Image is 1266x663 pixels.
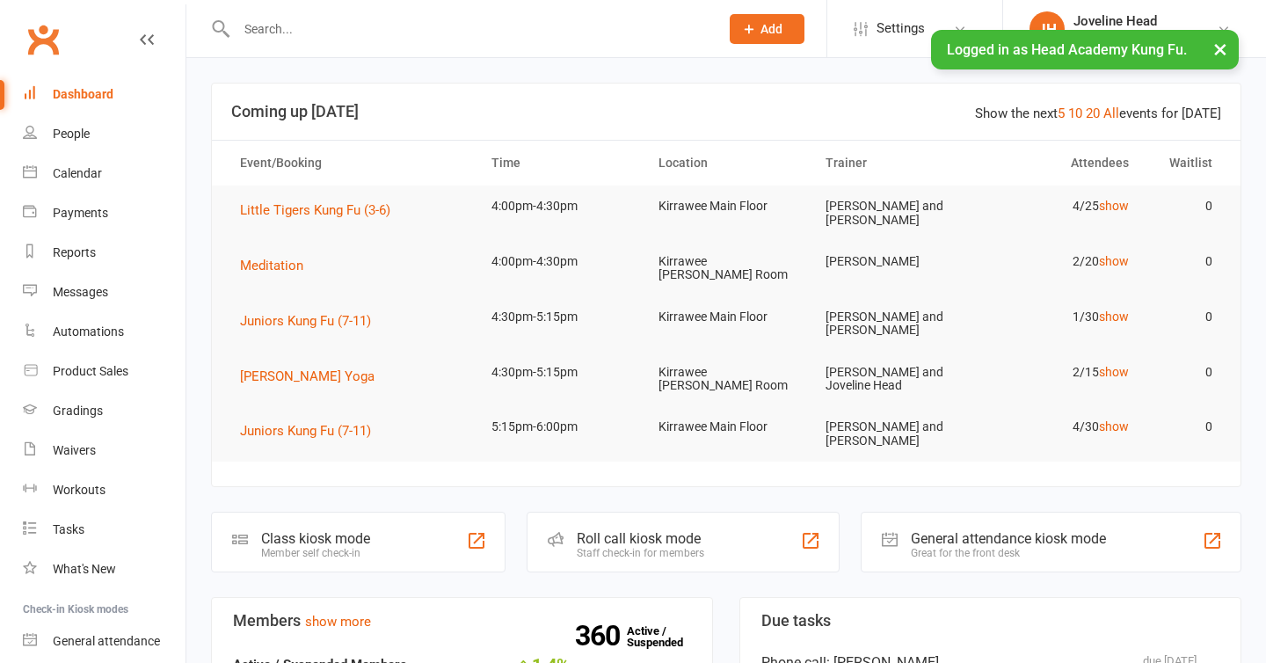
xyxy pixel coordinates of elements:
[240,366,387,387] button: [PERSON_NAME] Yoga
[23,75,186,114] a: Dashboard
[53,206,108,220] div: Payments
[23,550,186,589] a: What's New
[53,634,160,648] div: General attendance
[240,423,371,439] span: Juniors Kung Fu (7-11)
[476,186,643,227] td: 4:00pm-4:30pm
[231,103,1221,120] h3: Coming up [DATE]
[53,562,116,576] div: What's New
[1099,419,1129,433] a: show
[1103,106,1119,121] a: All
[1145,406,1228,448] td: 0
[577,547,704,559] div: Staff check-in for members
[1073,13,1204,29] div: Joveline Head
[1058,106,1065,121] a: 5
[240,368,375,384] span: [PERSON_NAME] Yoga
[911,547,1106,559] div: Great for the front desk
[23,510,186,550] a: Tasks
[233,612,691,630] h3: Members
[240,310,383,331] button: Juniors Kung Fu (7-11)
[977,141,1144,186] th: Attendees
[911,530,1106,547] div: General attendance kiosk mode
[977,241,1144,282] td: 2/20
[23,193,186,233] a: Payments
[1145,352,1228,393] td: 0
[53,483,105,497] div: Workouts
[240,200,403,221] button: Little Tigers Kung Fu (3-6)
[977,296,1144,338] td: 1/30
[643,296,810,338] td: Kirrawee Main Floor
[23,622,186,661] a: General attendance kiosk mode
[53,324,124,339] div: Automations
[977,352,1144,393] td: 2/15
[1099,310,1129,324] a: show
[627,612,704,661] a: 360Active / Suspended
[643,186,810,227] td: Kirrawee Main Floor
[53,285,108,299] div: Messages
[305,614,371,630] a: show more
[643,352,810,407] td: Kirrawee [PERSON_NAME] Room
[476,141,643,186] th: Time
[476,352,643,393] td: 4:30pm-5:15pm
[643,406,810,448] td: Kirrawee Main Floor
[23,352,186,391] a: Product Sales
[53,364,128,378] div: Product Sales
[575,623,627,649] strong: 360
[23,470,186,510] a: Workouts
[810,241,977,282] td: [PERSON_NAME]
[240,420,383,441] button: Juniors Kung Fu (7-11)
[643,141,810,186] th: Location
[1204,30,1236,68] button: ×
[240,255,316,276] button: Meditation
[23,154,186,193] a: Calendar
[760,22,782,36] span: Add
[23,273,186,312] a: Messages
[1145,241,1228,282] td: 0
[53,245,96,259] div: Reports
[1086,106,1100,121] a: 20
[23,114,186,154] a: People
[975,103,1221,124] div: Show the next events for [DATE]
[1099,365,1129,379] a: show
[240,313,371,329] span: Juniors Kung Fu (7-11)
[977,186,1144,227] td: 4/25
[810,352,977,407] td: [PERSON_NAME] and Joveline Head
[1099,254,1129,268] a: show
[53,127,90,141] div: People
[53,87,113,101] div: Dashboard
[810,296,977,352] td: [PERSON_NAME] and [PERSON_NAME]
[1030,11,1065,47] div: JH
[21,18,65,62] a: Clubworx
[810,406,977,462] td: [PERSON_NAME] and [PERSON_NAME]
[810,186,977,241] td: [PERSON_NAME] and [PERSON_NAME]
[261,547,370,559] div: Member self check-in
[231,17,707,41] input: Search...
[1068,106,1082,121] a: 10
[730,14,804,44] button: Add
[224,141,476,186] th: Event/Booking
[1099,199,1129,213] a: show
[240,202,390,218] span: Little Tigers Kung Fu (3-6)
[53,522,84,536] div: Tasks
[53,443,96,457] div: Waivers
[1073,29,1204,45] div: Head Academy Kung Fu
[476,296,643,338] td: 4:30pm-5:15pm
[1145,186,1228,227] td: 0
[643,241,810,296] td: Kirrawee [PERSON_NAME] Room
[1145,141,1228,186] th: Waitlist
[1145,296,1228,338] td: 0
[877,9,925,48] span: Settings
[761,612,1219,630] h3: Due tasks
[240,258,303,273] span: Meditation
[23,431,186,470] a: Waivers
[23,233,186,273] a: Reports
[476,241,643,282] td: 4:00pm-4:30pm
[53,166,102,180] div: Calendar
[23,312,186,352] a: Automations
[810,141,977,186] th: Trainer
[261,530,370,547] div: Class kiosk mode
[53,404,103,418] div: Gradings
[476,406,643,448] td: 5:15pm-6:00pm
[23,391,186,431] a: Gradings
[977,406,1144,448] td: 4/30
[947,41,1187,58] span: Logged in as Head Academy Kung Fu.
